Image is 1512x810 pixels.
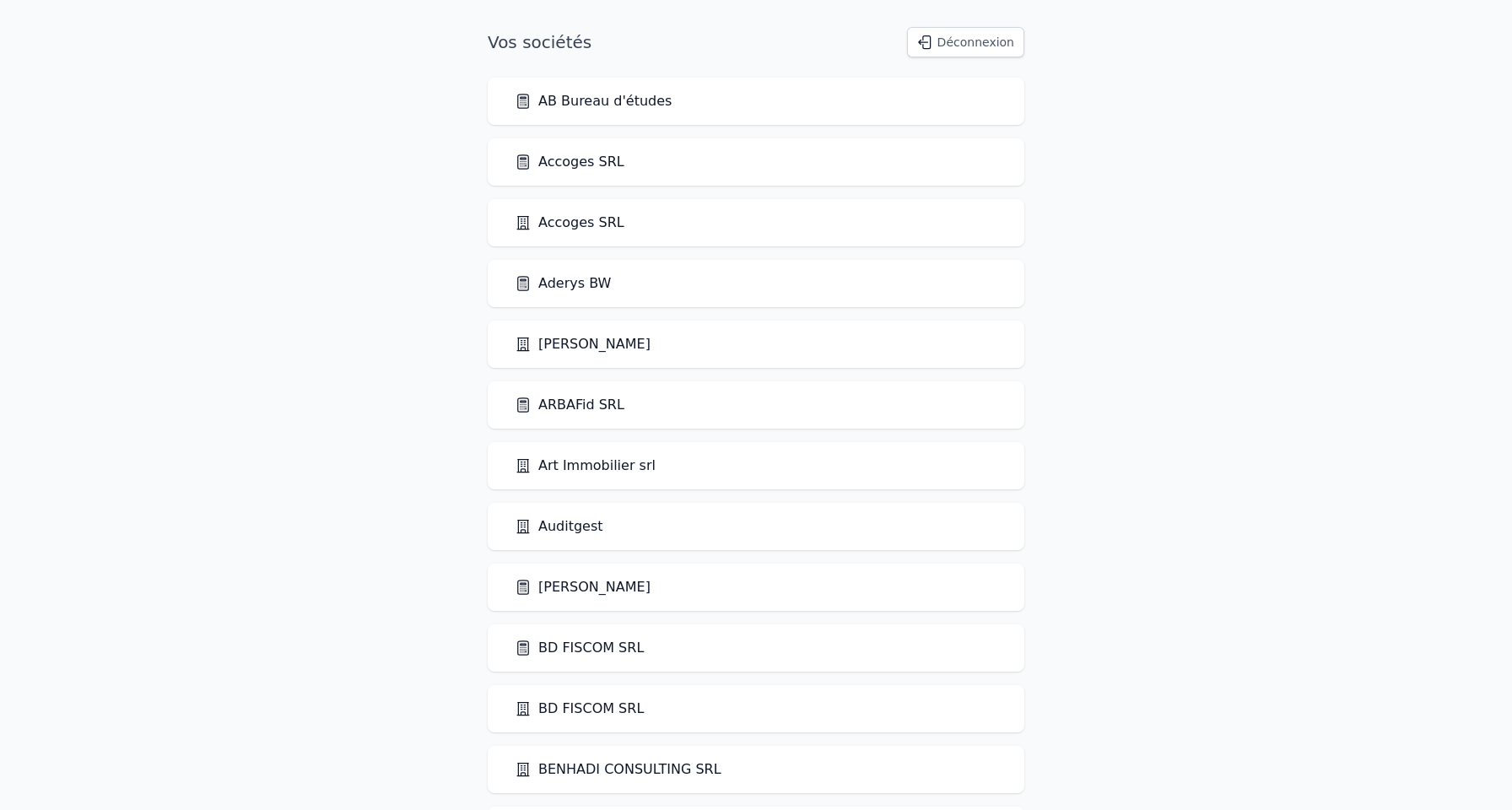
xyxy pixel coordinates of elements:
h1: Vos sociétés [488,30,591,54]
a: [PERSON_NAME] [515,334,651,354]
a: Accoges SRL [515,152,624,172]
a: Aderys BW [515,273,611,294]
button: Déconnexion [907,27,1024,57]
a: BD FISCOM SRL [515,699,644,719]
a: [PERSON_NAME] [515,577,651,597]
a: Art Immobilier srl [515,456,656,476]
a: BD FISCOM SRL [515,638,644,658]
a: AB Bureau d'études [515,91,672,111]
a: Accoges SRL [515,213,624,233]
a: BENHADI CONSULTING SRL [515,759,721,780]
a: ARBAFid SRL [515,395,624,415]
a: Auditgest [515,516,603,537]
